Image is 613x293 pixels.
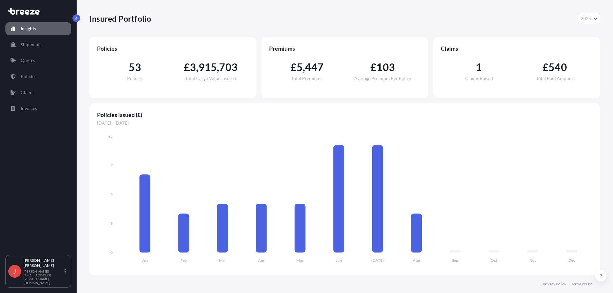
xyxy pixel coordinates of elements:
button: Year Selector [578,13,600,24]
span: £ [291,62,297,72]
a: Shipments [5,38,71,51]
p: Invoices [21,105,37,112]
span: Total Premiums [291,76,322,81]
span: Total Paid Amount [536,76,573,81]
tspan: 0 [110,250,113,255]
p: [PERSON_NAME][EMAIL_ADDRESS][PERSON_NAME][DOMAIN_NAME] [24,269,63,285]
a: Privacy Policy [543,282,566,287]
span: Claims Raised [465,76,493,81]
span: , [303,62,305,72]
p: Claims [21,89,34,96]
tspan: [DATE] [371,258,384,263]
p: Insured Portfolio [89,13,151,24]
tspan: Mar [219,258,226,263]
p: [PERSON_NAME] [PERSON_NAME] [24,258,63,268]
tspan: 3 [110,221,113,226]
tspan: Jun [336,258,342,263]
span: 703 [219,62,238,72]
a: Claims [5,86,71,99]
p: Quotes [21,57,35,64]
span: 103 [376,62,395,72]
span: , [196,62,198,72]
tspan: Apr [258,258,265,263]
tspan: 9 [110,162,113,167]
a: Quotes [5,54,71,67]
span: 1 [476,62,482,72]
span: [DATE] - [DATE] [97,120,593,126]
span: 2025 [581,15,591,22]
tspan: Aug [413,258,420,263]
p: Policies [21,73,36,80]
span: Claims [441,45,593,52]
span: Average Premium Per Policy [354,76,411,81]
tspan: 12 [108,135,113,139]
a: Terms of Use [571,282,593,287]
span: Policies [97,45,249,52]
tspan: 6 [110,192,113,196]
span: 540 [549,62,567,72]
tspan: Nov [529,258,537,263]
span: 5 [297,62,303,72]
tspan: Sep [452,258,458,263]
p: Shipments [21,41,42,48]
a: Insights [5,22,71,35]
a: Policies [5,70,71,83]
tspan: Jan [142,258,148,263]
span: Total Cargo Value Insured [185,76,236,81]
span: £ [542,62,549,72]
p: Insights [21,26,36,32]
span: Policies Issued (£) [97,111,593,119]
tspan: May [296,258,304,263]
span: 447 [305,62,323,72]
span: 53 [129,62,141,72]
span: Premiums [269,45,421,52]
span: 915 [199,62,217,72]
span: £ [370,62,376,72]
a: Invoices [5,102,71,115]
span: Policies [127,76,143,81]
span: £ [184,62,190,72]
tspan: Oct [491,258,497,263]
span: 3 [190,62,196,72]
span: J [13,268,16,275]
span: , [217,62,219,72]
tspan: Dec [568,258,575,263]
tspan: Feb [180,258,187,263]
